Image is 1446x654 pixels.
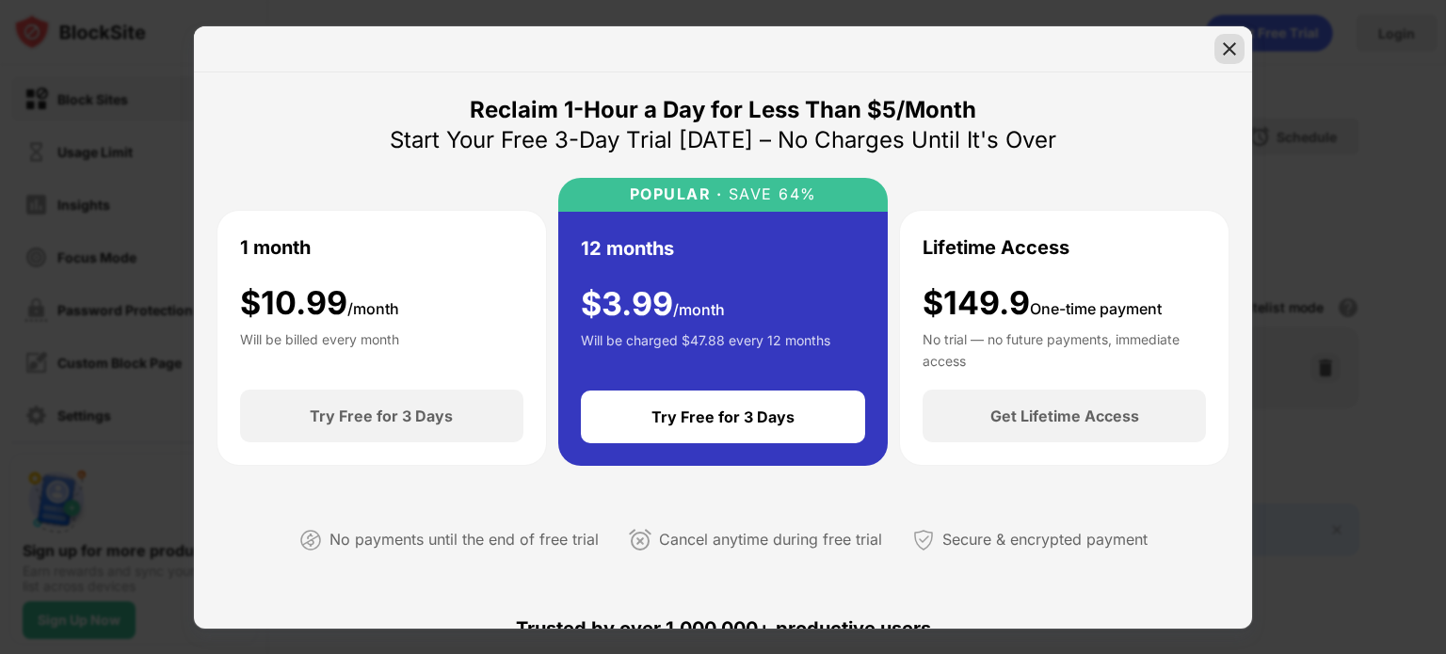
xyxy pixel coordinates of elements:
[629,529,651,551] img: cancel-anytime
[581,234,674,263] div: 12 months
[390,125,1056,155] div: Start Your Free 3-Day Trial [DATE] – No Charges Until It's Over
[923,284,1162,323] div: $149.9
[240,284,399,323] div: $ 10.99
[923,233,1069,262] div: Lifetime Access
[673,300,725,319] span: /month
[299,529,322,551] img: not-paying
[581,285,725,324] div: $ 3.99
[240,329,399,367] div: Will be billed every month
[659,526,882,553] div: Cancel anytime during free trial
[942,526,1148,553] div: Secure & encrypted payment
[923,329,1206,367] div: No trial — no future payments, immediate access
[990,407,1139,425] div: Get Lifetime Access
[651,407,795,426] div: Try Free for 3 Days
[581,330,830,368] div: Will be charged $47.88 every 12 months
[347,299,399,318] span: /month
[912,529,935,551] img: secured-payment
[630,185,723,203] div: POPULAR ·
[722,185,817,203] div: SAVE 64%
[470,95,976,125] div: Reclaim 1-Hour a Day for Less Than $5/Month
[1030,299,1162,318] span: One-time payment
[310,407,453,425] div: Try Free for 3 Days
[329,526,599,553] div: No payments until the end of free trial
[240,233,311,262] div: 1 month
